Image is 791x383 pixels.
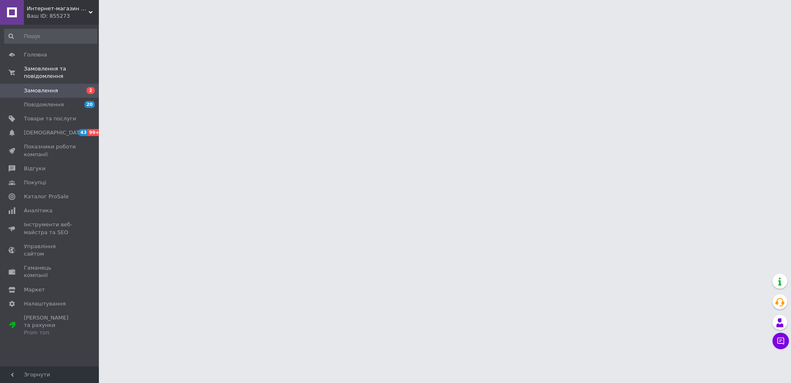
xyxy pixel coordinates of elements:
[4,29,97,44] input: Пошук
[24,165,45,172] span: Відгуки
[24,87,58,94] span: Замовлення
[24,221,76,236] span: Інструменти веб-майстра та SEO
[84,101,95,108] span: 20
[24,264,76,279] span: Гаманець компанії
[24,193,68,200] span: Каталог ProSale
[78,129,88,136] span: 43
[24,207,52,214] span: Аналітика
[772,333,789,349] button: Чат з покупцем
[24,286,45,294] span: Маркет
[24,129,85,136] span: [DEMOGRAPHIC_DATA]
[24,329,76,336] div: Prom топ
[87,87,95,94] span: 2
[24,101,64,108] span: Повідомлення
[24,179,46,186] span: Покупці
[24,51,47,59] span: Головна
[24,314,76,337] span: [PERSON_NAME] та рахунки
[24,243,76,258] span: Управління сайтом
[24,300,66,308] span: Налаштування
[27,12,99,20] div: Ваш ID: 855273
[24,115,76,122] span: Товари та послуги
[24,143,76,158] span: Показники роботи компанії
[27,5,89,12] span: Интернет-магазин "Korni"
[88,129,101,136] span: 99+
[24,65,99,80] span: Замовлення та повідомлення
